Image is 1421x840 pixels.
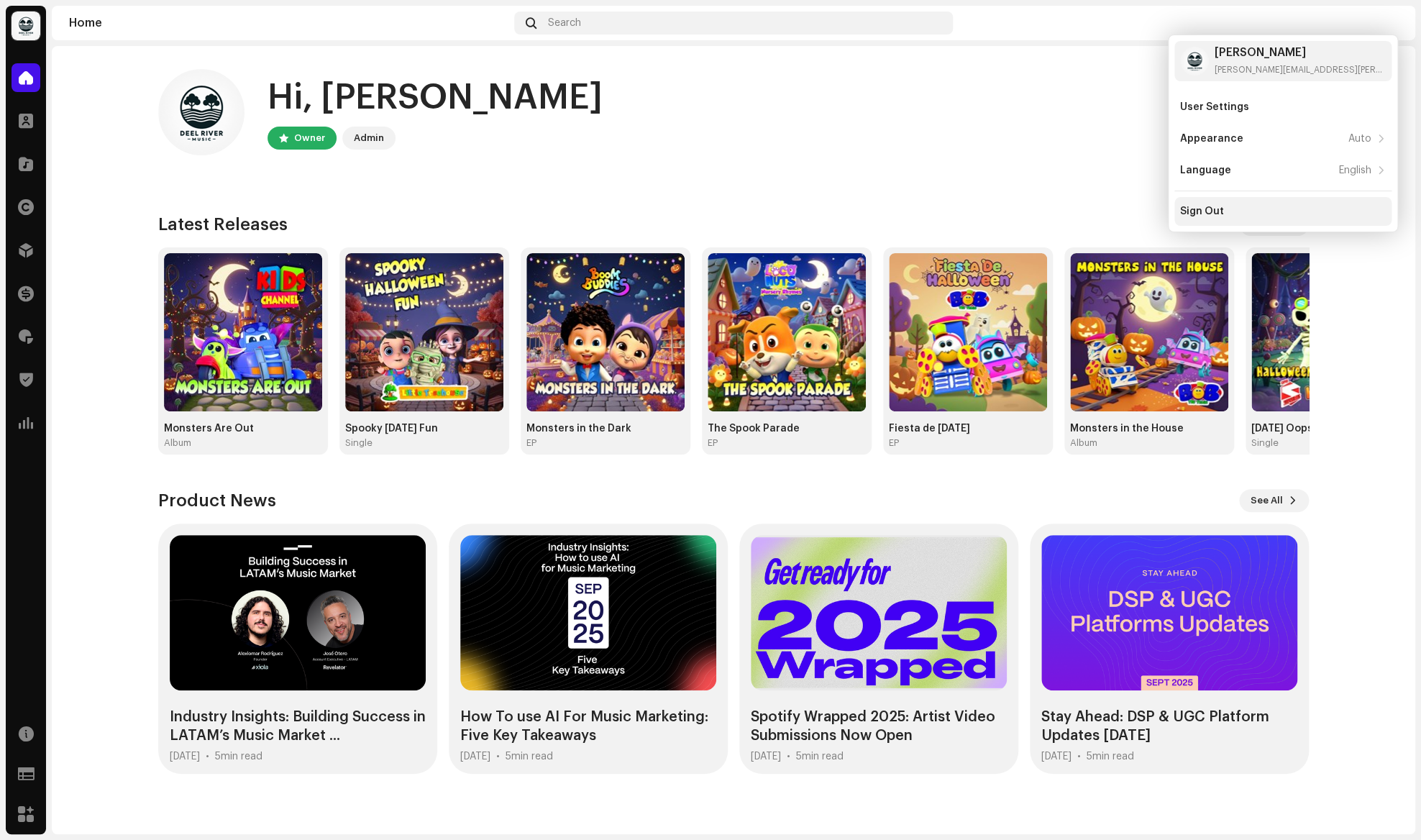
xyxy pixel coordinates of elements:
div: • [1077,751,1081,762]
div: [DATE] [751,751,781,762]
div: 5 [796,751,844,762]
h3: Product News [158,489,276,512]
img: a0413f25-253f-4d53-b89e-f3a664293668 [526,253,685,411]
div: [DATE] [460,751,490,762]
re-m-nav-item: Sign Out [1174,197,1392,226]
img: aa667d68-6f2a-49b3-a378-5c7a0ce4385c [1375,12,1398,35]
span: Search [548,17,581,29]
div: 5 [506,751,553,762]
img: aa667d68-6f2a-49b3-a378-5c7a0ce4385c [158,69,245,155]
div: EP [889,437,899,449]
div: Album [164,437,191,449]
div: Hi, [PERSON_NAME] [268,75,603,121]
div: • [496,751,500,762]
div: Single [1251,437,1279,449]
img: 55647c64-f87e-4344-b029-7c3f34b37558 [708,253,866,411]
img: 69fb621f-4e2b-40df-b4d4-24e27ffe0129 [1251,253,1409,411]
div: Sign Out [1180,206,1224,217]
div: Industry Insights: Building Success in LATAM’s Music Market ... [170,708,426,745]
div: [PERSON_NAME][EMAIL_ADDRESS][PERSON_NAME][DOMAIN_NAME] [1215,64,1386,76]
re-m-nav-item: Appearance [1174,124,1392,153]
div: English [1339,165,1371,176]
div: Monsters Are Out [164,423,322,434]
re-m-nav-item: User Settings [1174,93,1392,122]
span: See All [1251,486,1283,515]
h3: Latest Releases [158,213,288,236]
re-m-nav-item: Language [1174,156,1392,185]
div: [DATE] Oopsie Doopsie [1251,423,1409,434]
div: 5 [215,751,262,762]
div: Spotify Wrapped 2025: Artist Video Submissions Now Open [751,708,1007,745]
div: Appearance [1180,133,1243,145]
div: Admin [354,129,384,147]
div: [DATE] [170,751,200,762]
div: Stay Ahead: DSP & UGC Platform Updates [DATE] [1041,708,1297,745]
div: • [206,751,209,762]
button: See All [1239,489,1309,512]
div: Language [1180,165,1231,176]
div: Monsters in the Dark [526,423,685,434]
span: min read [511,752,553,762]
div: The Spook Parade [708,423,866,434]
div: [PERSON_NAME] [1215,47,1386,58]
div: • [787,751,790,762]
div: Fiesta de [DATE] [889,423,1047,434]
div: Auto [1348,133,1371,145]
img: 217e626d-a41a-4793-91c0-798ded9033a2 [889,253,1047,411]
span: min read [802,752,844,762]
img: 2d04b452-64ee-4078-8fc8-37337d2440b1 [164,253,322,411]
div: EP [708,437,718,449]
img: 4f96b0bf-16da-4262-9fc5-5408144d6b98 [1070,253,1228,411]
div: Home [69,17,508,29]
div: EP [526,437,536,449]
span: min read [1092,752,1134,762]
div: [DATE] [1041,751,1072,762]
img: b01bb792-8356-4547-a3ed-9d154c7bda15 [12,12,40,40]
div: How To use AI For Music Marketing: Five Key Takeaways [460,708,716,745]
div: User Settings [1180,101,1249,113]
div: Single [345,437,373,449]
img: 56b681ce-1524-4016-92a7-3d0503794e5c [345,253,503,411]
div: 5 [1087,751,1134,762]
div: Album [1070,437,1097,449]
img: aa667d68-6f2a-49b3-a378-5c7a0ce4385c [1180,47,1209,76]
div: Monsters in the House [1070,423,1228,434]
div: Spooky [DATE] Fun [345,423,503,434]
span: min read [221,752,262,762]
div: Owner [294,129,325,147]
